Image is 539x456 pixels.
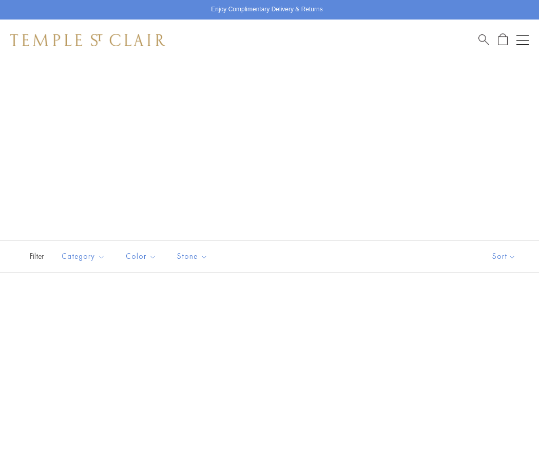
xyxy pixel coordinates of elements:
span: Category [56,250,113,263]
button: Category [54,245,113,268]
a: Search [478,33,489,46]
button: Open navigation [516,34,529,46]
span: Stone [172,250,216,263]
p: Enjoy Complimentary Delivery & Returns [211,5,322,15]
a: Open Shopping Bag [498,33,508,46]
img: Temple St. Clair [10,34,165,46]
span: Color [121,250,164,263]
button: Color [118,245,164,268]
button: Stone [169,245,216,268]
button: Show sort by [469,241,539,272]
